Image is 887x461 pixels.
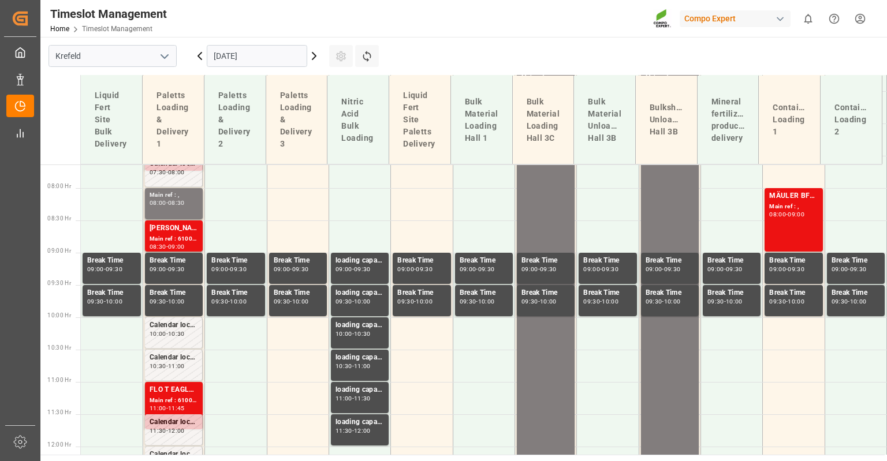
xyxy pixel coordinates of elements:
div: - [228,299,230,304]
div: 11:30 [336,428,352,433]
div: - [786,212,788,217]
div: - [104,299,106,304]
div: - [476,299,478,304]
div: - [166,406,168,411]
div: 10:30 [336,363,352,369]
div: 09:30 [230,267,247,272]
div: Break Time [707,287,756,299]
div: Calendar locked during this period. [150,449,197,460]
div: 11:30 [150,428,166,433]
div: 10:30 [168,331,185,336]
div: 11:00 [354,363,371,369]
div: MÄULER BFL Kelp LG1 IBC 1000L (KRE) [769,190,818,202]
div: 09:30 [292,267,309,272]
div: 09:30 [211,299,228,304]
div: 09:30 [354,267,371,272]
div: Calendar locked during this period. [150,320,197,331]
div: Container Loading 1 [768,97,811,143]
div: Calendar locked during this period. [150,417,197,428]
div: 10:00 [150,331,166,336]
button: Compo Expert [680,8,795,29]
div: 09:30 [850,267,867,272]
button: show 0 new notifications [795,6,821,32]
div: Liquid Fert Site Bulk Delivery [90,85,133,155]
div: Break Time [583,287,632,299]
div: - [724,299,726,304]
div: 09:00 [397,267,414,272]
div: 10:00 [850,299,867,304]
div: 09:00 [583,267,600,272]
div: Timeslot Management [50,5,167,23]
div: - [786,299,788,304]
div: 09:00 [87,267,104,272]
div: - [662,299,664,304]
div: - [352,331,354,336]
div: Break Time [583,255,632,267]
div: - [166,244,168,249]
a: Home [50,25,69,33]
div: - [352,363,354,369]
div: Break Time [832,287,880,299]
div: - [166,428,168,433]
div: loading capacity [336,352,384,363]
div: loading capacity [336,320,384,331]
img: Screenshot%202023-09-29%20at%2010.02.21.png_1712312052.png [653,9,672,29]
div: Break Time [150,287,198,299]
div: - [414,299,416,304]
div: - [414,267,416,272]
div: Break Time [397,287,446,299]
div: - [166,200,168,205]
span: 09:00 Hr [47,248,71,254]
span: 11:00 Hr [47,377,71,383]
div: Break Time [397,255,446,267]
div: - [476,267,478,272]
div: [PERSON_NAME] [DATE] 25kg (x48) INT spPALBAPL 15 3x5kg (x50) DE FR ENTRFLO T BKR [DATE] 25kg (x40... [150,223,198,234]
div: 09:00 [769,267,786,272]
div: - [352,396,354,401]
div: FLO T EAGLE MASTER [DATE] 25kg(x40) INTNTC PREMIUM [DATE] 25kg (x42) INT [150,384,198,396]
div: Break Time [832,255,880,267]
div: 11:00 [150,406,166,411]
div: 09:00 [788,212,804,217]
span: 10:00 Hr [47,312,71,318]
div: - [600,267,602,272]
div: 09:30 [788,267,804,272]
div: - [290,267,292,272]
div: 09:30 [602,267,618,272]
div: 08:00 [769,212,786,217]
div: 09:30 [646,299,662,304]
div: Break Time [646,287,694,299]
span: 11:30 Hr [47,409,71,415]
span: 12:00 Hr [47,441,71,448]
div: - [166,267,168,272]
div: loading capacity [336,287,384,299]
div: 09:00 [646,267,662,272]
div: 10:00 [664,299,681,304]
div: 11:00 [336,396,352,401]
div: Paletts Loading & Delivery 3 [275,85,318,155]
div: - [352,428,354,433]
span: 08:00 Hr [47,183,71,189]
div: - [166,170,168,175]
div: loading capacity [336,417,384,428]
div: 09:30 [664,267,681,272]
div: - [352,299,354,304]
div: 10:30 [354,331,371,336]
div: 09:30 [336,299,352,304]
div: Bulkship Unloading Hall 3B [645,97,688,143]
div: 10:00 [788,299,804,304]
div: Bulk Material Loading Hall 1 [460,91,503,149]
div: 09:30 [168,267,185,272]
div: Break Time [87,287,136,299]
div: - [166,363,168,369]
div: 12:00 [354,428,371,433]
div: 10:00 [602,299,618,304]
div: Break Time [274,287,322,299]
div: Bulk Material Unloading Hall 3B [583,91,626,149]
div: loading capacity [336,255,384,267]
div: Break Time [87,255,136,267]
div: 09:00 [460,267,476,272]
div: 11:45 [168,406,185,411]
div: 10:00 [292,299,309,304]
div: Break Time [769,255,818,267]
